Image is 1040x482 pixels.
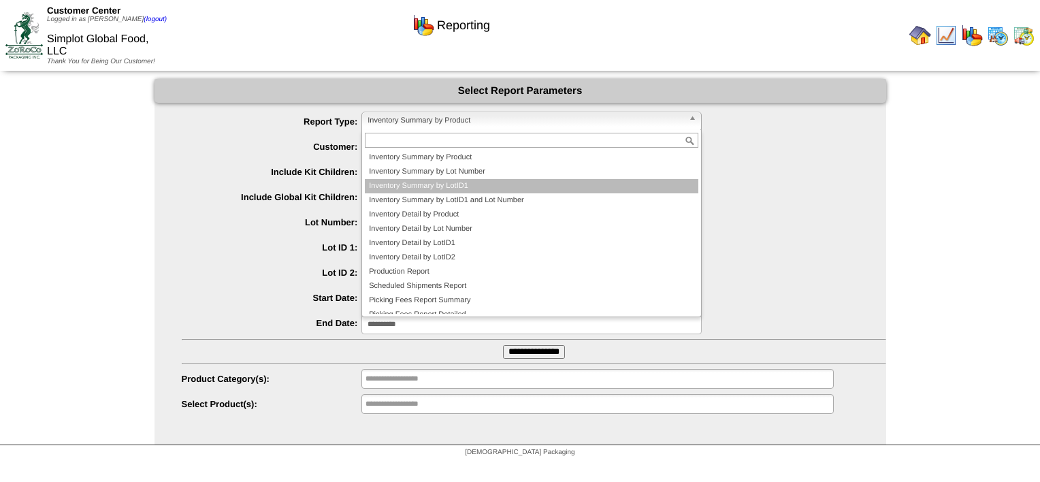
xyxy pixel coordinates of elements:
[365,265,698,279] li: Production Report
[365,179,698,193] li: Inventory Summary by LotID1
[182,217,362,227] label: Lot Number:
[465,449,574,456] span: [DEMOGRAPHIC_DATA] Packaging
[182,242,362,253] label: Lot ID 1:
[47,5,120,16] span: Customer Center
[155,79,886,103] div: Select Report Parameters
[365,236,698,251] li: Inventory Detail by LotID1
[47,33,148,57] span: Simplot Global Food, LLC
[47,16,167,23] span: Logged in as [PERSON_NAME]
[365,222,698,236] li: Inventory Detail by Lot Number
[182,268,362,278] label: Lot ID 2:
[365,193,698,208] li: Inventory Summary by LotID1 and Lot Number
[368,112,683,129] span: Inventory Summary by Product
[961,25,983,46] img: graph.gif
[5,12,43,58] img: ZoRoCo_Logo(Green%26Foil)%20jpg.webp
[1013,25,1035,46] img: calendarinout.gif
[365,251,698,265] li: Inventory Detail by LotID2
[365,308,698,322] li: Picking Fees Report Detailed
[412,14,434,36] img: graph.gif
[182,293,362,303] label: Start Date:
[182,167,362,177] label: Include Kit Children:
[47,58,155,65] span: Thank You for Being Our Customer!
[365,293,698,308] li: Picking Fees Report Summary
[182,137,886,152] span: Simplot Global Food, LLC
[144,16,167,23] a: (logout)
[182,399,362,409] label: Select Product(s):
[935,25,957,46] img: line_graph.gif
[365,150,698,165] li: Inventory Summary by Product
[182,318,362,328] label: End Date:
[987,25,1009,46] img: calendarprod.gif
[182,142,362,152] label: Customer:
[365,279,698,293] li: Scheduled Shipments Report
[182,116,362,127] label: Report Type:
[365,208,698,222] li: Inventory Detail by Product
[182,374,362,384] label: Product Category(s):
[182,192,362,202] label: Include Global Kit Children:
[909,25,931,46] img: home.gif
[365,165,698,179] li: Inventory Summary by Lot Number
[437,18,490,33] span: Reporting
